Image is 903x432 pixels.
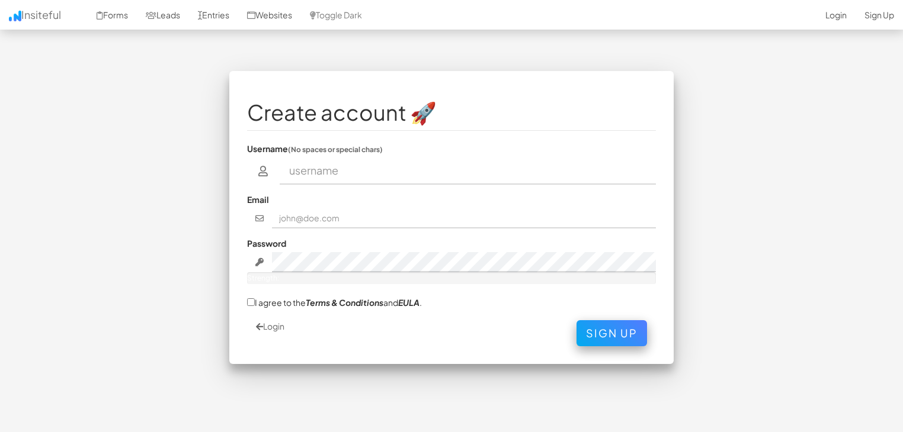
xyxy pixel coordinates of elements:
[247,237,286,249] label: Password
[247,143,383,154] label: Username
[247,194,269,205] label: Email
[256,321,284,331] a: Login
[9,11,21,21] img: icon.png
[247,298,255,306] input: I agree to theTerms & ConditionsandEULA.
[247,101,656,124] h1: Create account 🚀
[280,157,657,185] input: username
[272,208,657,228] input: john@doe.com
[398,297,420,308] a: EULA
[577,320,647,346] button: Sign Up
[247,296,422,308] label: I agree to the and .
[306,297,383,308] a: Terms & Conditions
[288,145,383,154] small: (No spaces or special chars)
